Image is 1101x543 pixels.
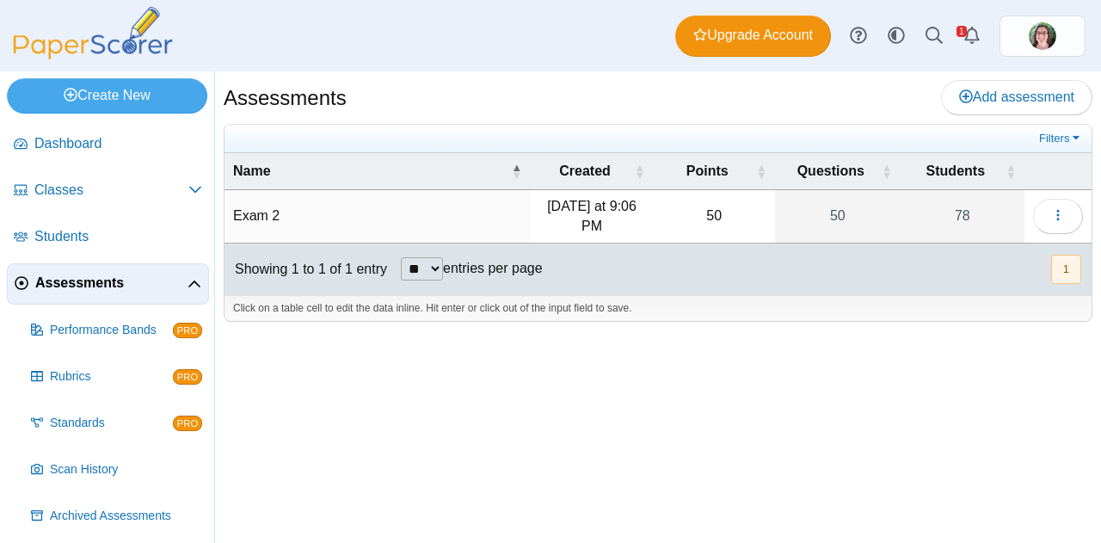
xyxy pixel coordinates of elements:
button: 1 [1051,255,1081,283]
a: Archived Assessments [24,496,209,537]
a: Add assessment [941,80,1092,114]
span: Points : Activate to sort [756,163,766,180]
span: Students [909,162,1002,181]
a: Upgrade Account [675,15,831,57]
a: Dashboard [7,124,209,165]
time: Oct 6, 2025 at 9:06 PM [547,199,637,232]
a: Performance Bands PRO [24,310,209,351]
a: Create New [7,78,207,113]
div: Showing 1 to 1 of 1 entry [225,244,387,295]
span: Points [662,162,753,181]
span: Dashboard [34,134,202,153]
div: Click on a table cell to edit the data inline. Hit enter or click out of the input field to save. [225,295,1092,321]
nav: pagination [1049,255,1081,283]
span: PRO [173,369,202,385]
span: Questions [784,162,878,181]
span: Upgrade Account [693,26,813,45]
span: Add assessment [959,89,1074,104]
span: PRO [173,323,202,338]
span: Performance Bands [50,322,173,339]
img: ps.jIrQeq6sXhOn61F0 [1029,22,1056,50]
span: Name : Activate to invert sorting [512,163,522,180]
a: 50 [775,190,901,243]
a: Students [7,217,209,258]
span: Name [233,162,508,181]
a: Rubrics PRO [24,356,209,398]
a: PaperScorer [7,47,179,62]
span: Created : Activate to sort [635,163,645,180]
td: Exam 2 [225,190,531,244]
span: Assessments [35,274,188,293]
a: Standards PRO [24,403,209,444]
h1: Assessments [224,83,347,113]
span: Classes [34,181,188,200]
span: Students [34,227,202,246]
span: Created [539,162,631,181]
span: Students : Activate to sort [1006,163,1016,180]
img: PaperScorer [7,7,179,59]
a: Alerts [953,17,991,55]
span: Brooke Kelly [1029,22,1056,50]
a: Scan History [24,449,209,491]
a: Assessments [7,263,209,305]
a: ps.jIrQeq6sXhOn61F0 [1000,15,1086,57]
span: Questions : Activate to sort [882,163,892,180]
a: Classes [7,170,209,212]
span: Scan History [50,461,202,478]
span: Rubrics [50,368,173,386]
span: PRO [173,416,202,431]
span: Archived Assessments [50,508,202,525]
label: entries per page [443,261,543,275]
span: Standards [50,415,173,432]
a: Filters [1035,130,1087,147]
a: 78 [901,190,1024,243]
td: 50 [654,190,775,244]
